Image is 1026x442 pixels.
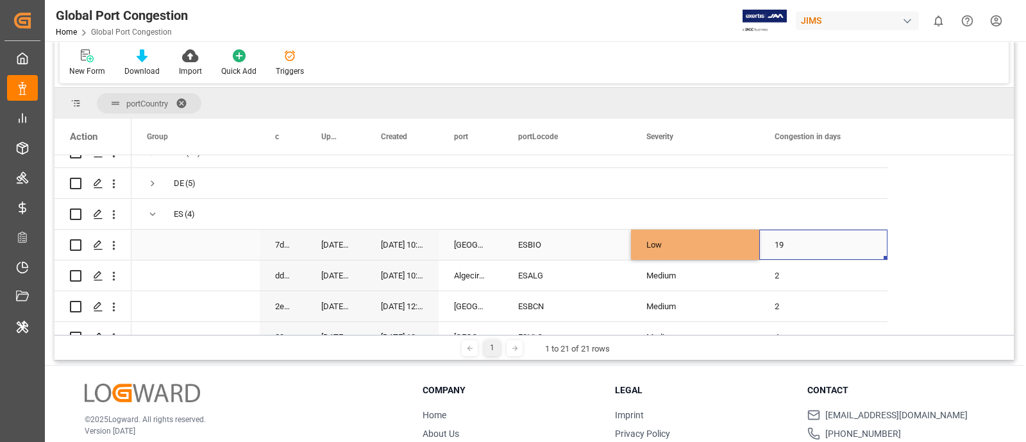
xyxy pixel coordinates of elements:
div: Press SPACE to select this row. [131,260,887,291]
div: Import [179,65,202,77]
div: Low [646,230,744,260]
div: Press SPACE to select this row. [55,291,131,322]
a: Privacy Policy [615,429,670,439]
h3: Contact [807,384,984,397]
span: code [275,132,279,141]
div: 898e6199277b [260,322,306,352]
img: Exertis%20JAM%20-%20Email%20Logo.jpg_1722504956.jpg [743,10,787,32]
p: © 2025 Logward. All rights reserved. [85,414,391,425]
div: Press SPACE to select this row. [55,199,131,230]
a: Home [423,410,446,420]
div: DE [174,169,184,198]
div: Press SPACE to select this row. [55,168,131,199]
div: Press SPACE to select this row. [131,168,887,199]
span: (4) [185,200,195,229]
div: Press SPACE to select this row. [131,199,887,230]
div: 7d1631fe66c3 [260,230,306,260]
div: Press SPACE to select this row. [55,260,131,291]
span: portLocode [518,132,558,141]
div: Medium [646,323,744,352]
div: [DATE] 16:45:57 [306,230,366,260]
div: 1 [484,340,500,356]
div: [GEOGRAPHIC_DATA] [439,291,503,321]
span: [PHONE_NUMBER] [825,427,901,441]
div: ES [174,200,183,229]
div: [GEOGRAPHIC_DATA] [439,230,503,260]
span: portCountry [126,99,168,108]
button: Help Center [953,6,982,35]
div: [DATE] 10:25:41 [366,230,439,260]
span: (5) [185,169,196,198]
a: About Us [423,429,459,439]
h3: Legal [615,384,791,397]
div: 1 to 21 of 21 rows [545,343,610,355]
div: ESALG [503,260,631,291]
button: show 0 new notifications [924,6,953,35]
div: Press SPACE to select this row. [55,230,131,260]
div: [DATE] 16:43:58 [306,260,366,291]
div: dd766e3c9885 [260,260,306,291]
div: Action [70,131,97,142]
div: Press SPACE to select this row. [131,291,887,322]
div: Medium [646,261,744,291]
span: Created [381,132,407,141]
div: Medium [646,292,744,321]
a: Imprint [615,410,644,420]
span: Severity [646,132,673,141]
span: [EMAIL_ADDRESS][DOMAIN_NAME] [825,409,968,422]
div: ESVLC [503,322,631,352]
div: New Form [69,65,105,77]
img: Logward Logo [85,384,200,402]
button: JIMS [796,8,924,33]
div: 2 [759,291,887,321]
div: [DATE] 15:35:43 [306,291,366,321]
div: JIMS [796,12,919,30]
div: ESBIO [503,230,631,260]
span: Updated [321,132,339,141]
span: Group [147,132,168,141]
div: 2 [759,260,887,291]
span: port [454,132,468,141]
div: Download [124,65,160,77]
div: ESBCN [503,291,631,321]
div: Algeciras [439,260,503,291]
div: 2edf17a0755c [260,291,306,321]
div: [DATE] 10:20:10 [366,322,439,352]
div: 19 [759,230,887,260]
div: Quick Add [221,65,256,77]
div: [DATE] 10:20:40 [366,260,439,291]
div: [DATE] 12:10:41 [366,291,439,321]
div: Global Port Congestion [56,6,188,25]
p: Version [DATE] [85,425,391,437]
div: Triggers [276,65,304,77]
div: 4 [759,322,887,352]
span: Congestion in days [775,132,841,141]
div: [DATE] 15:35:43 [306,322,366,352]
a: Home [56,28,77,37]
div: Press SPACE to select this row. [131,322,887,353]
div: [GEOGRAPHIC_DATA] [439,322,503,352]
div: Press SPACE to select this row. [55,322,131,353]
h3: Company [423,384,599,397]
div: Press SPACE to select this row. [131,230,887,260]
